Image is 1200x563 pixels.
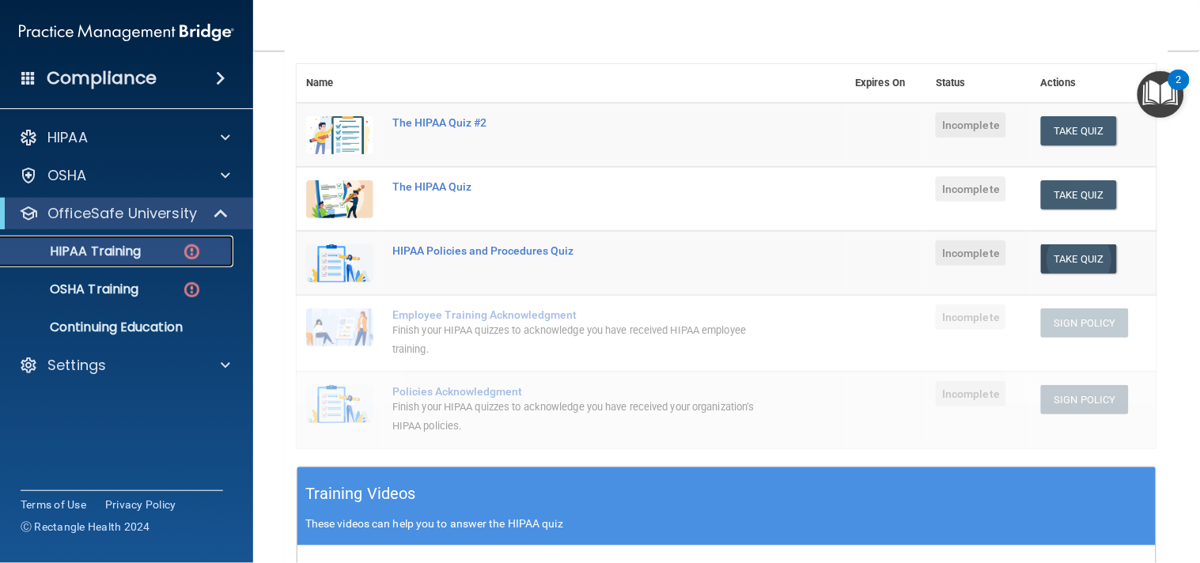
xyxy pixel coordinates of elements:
button: Open Resource Center, 2 new notifications [1138,71,1184,118]
span: Incomplete [936,240,1006,266]
div: Employee Training Acknowledgment [392,308,767,321]
span: Incomplete [936,381,1006,406]
div: Policies Acknowledgment [392,385,767,398]
th: Actions [1032,64,1156,103]
div: Finish your HIPAA quizzes to acknowledge you have received your organization’s HIPAA policies. [392,398,767,436]
th: Status [926,64,1031,103]
p: OSHA Training [10,281,138,297]
span: Incomplete [936,304,1006,330]
p: Settings [47,356,106,375]
th: Name [297,64,383,103]
div: The HIPAA Quiz [392,180,767,193]
span: Ⓒ Rectangle Health 2024 [21,519,150,535]
span: Incomplete [936,112,1006,138]
h4: Compliance [47,67,157,89]
img: PMB logo [19,17,234,48]
button: Take Quiz [1041,180,1117,210]
span: Incomplete [936,176,1006,202]
th: Expires On [846,64,927,103]
img: danger-circle.6113f641.png [182,242,202,262]
img: danger-circle.6113f641.png [182,280,202,300]
button: Sign Policy [1041,308,1129,338]
a: Terms of Use [21,497,86,512]
button: Sign Policy [1041,385,1129,414]
a: OSHA [19,166,230,185]
button: Take Quiz [1041,116,1117,145]
button: Take Quiz [1041,244,1117,274]
h5: Training Videos [305,480,416,508]
a: Settings [19,356,230,375]
div: The HIPAA Quiz #2 [392,116,767,129]
p: HIPAA [47,128,88,147]
p: HIPAA Training [10,244,141,259]
p: OfficeSafe University [47,204,197,223]
a: OfficeSafe University [19,204,229,223]
p: These videos can help you to answer the HIPAA quiz [305,517,1148,530]
a: Privacy Policy [105,497,176,512]
div: Finish your HIPAA quizzes to acknowledge you have received HIPAA employee training. [392,321,767,359]
div: 2 [1176,80,1182,100]
p: Continuing Education [10,319,226,335]
a: HIPAA [19,128,230,147]
p: OSHA [47,166,87,185]
div: HIPAA Policies and Procedures Quiz [392,244,767,257]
